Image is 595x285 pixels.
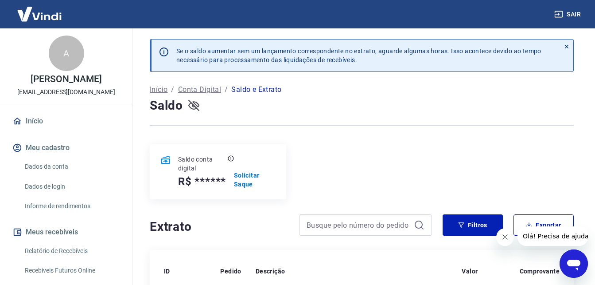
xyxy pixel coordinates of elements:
a: Dados de login [21,178,122,196]
a: Solicitar Saque [234,171,276,189]
p: Se o saldo aumentar sem um lançamento correspondente no extrato, aguarde algumas horas. Isso acon... [176,47,541,64]
p: [EMAIL_ADDRESS][DOMAIN_NAME] [17,87,115,97]
a: Início [150,84,167,95]
button: Filtros [443,214,503,236]
span: Olá! Precisa de ajuda? [5,6,74,13]
h4: Extrato [150,218,288,236]
iframe: Fechar mensagem [496,228,514,246]
button: Meus recebíveis [11,222,122,242]
a: Início [11,111,122,131]
button: Exportar [513,214,574,236]
h4: Saldo [150,97,183,115]
p: [PERSON_NAME] [31,75,101,84]
p: Saldo e Extrato [231,84,281,95]
button: Sair [552,6,584,23]
p: / [225,84,228,95]
img: Vindi [11,0,68,28]
p: / [171,84,174,95]
div: A [49,36,84,71]
iframe: Mensagem da empresa [517,226,588,246]
input: Busque pelo número do pedido [307,218,410,232]
a: Conta Digital [178,84,221,95]
a: Recebíveis Futuros Online [21,261,122,280]
a: Relatório de Recebíveis [21,242,122,260]
a: Dados da conta [21,158,122,176]
p: Valor [462,267,478,276]
p: Saldo conta digital [178,155,226,173]
p: ID [164,267,170,276]
iframe: Botão para abrir a janela de mensagens [560,249,588,278]
p: Comprovante [520,267,560,276]
a: Informe de rendimentos [21,197,122,215]
p: Descrição [256,267,285,276]
p: Pedido [220,267,241,276]
button: Meu cadastro [11,138,122,158]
